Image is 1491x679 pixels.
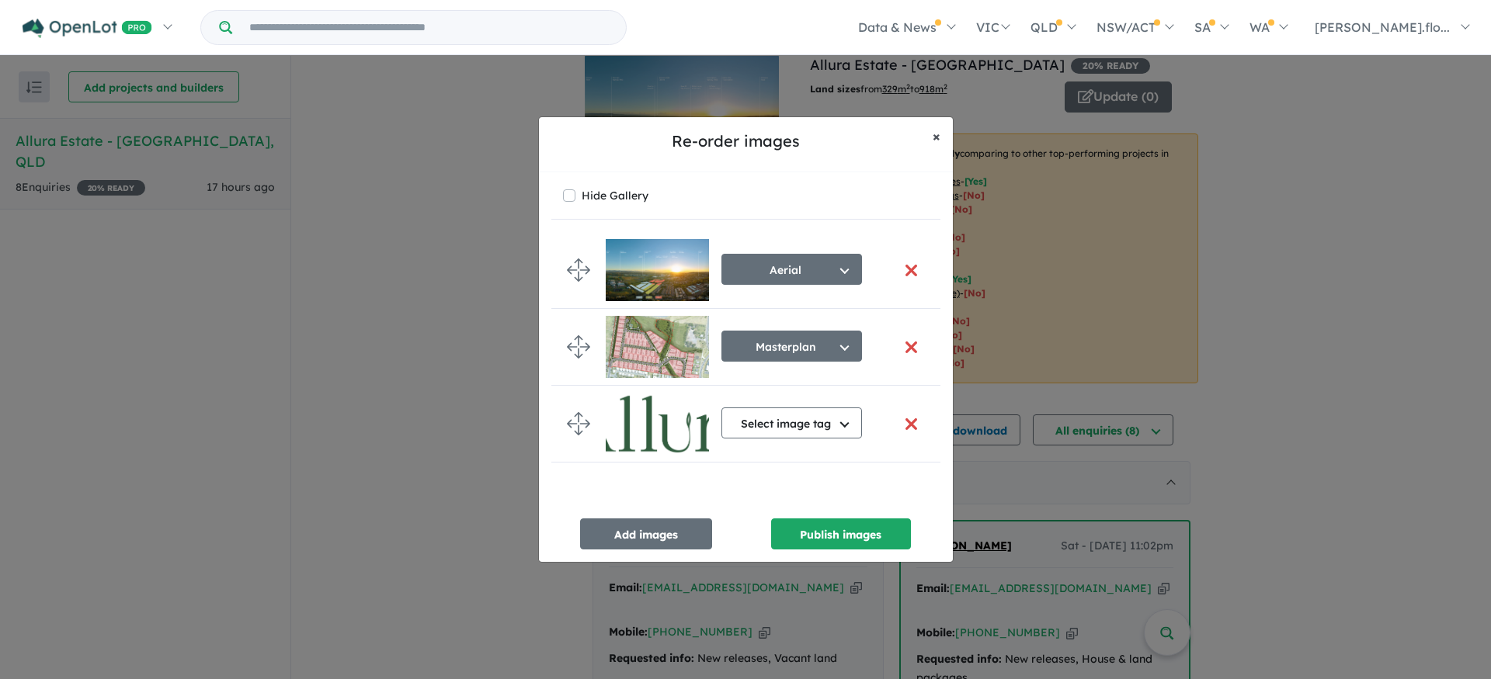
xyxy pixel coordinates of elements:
[1315,19,1450,35] span: [PERSON_NAME].flo...
[606,239,709,301] img: Allura%20Estate%20-%20Bundamba___1756958449_0.jpg
[580,518,712,549] button: Add images
[606,316,709,378] img: Allura%20Estate%20-%20Bundamba___1756958449.jpg
[582,185,648,206] label: Hide Gallery
[721,407,862,438] button: Select image tag
[771,518,911,549] button: Publish images
[567,258,590,282] img: drag.svg
[567,412,590,435] img: drag.svg
[721,331,862,362] button: Masterplan
[23,19,152,38] img: Openlot PRO Logo White
[721,254,862,285] button: Aerial
[933,127,940,145] span: ×
[551,130,920,153] h5: Re-order images
[567,335,590,359] img: drag.svg
[235,11,623,44] input: Try estate name, suburb, builder or developer
[606,393,709,455] img: Allura%20Estate%20-%20Bundamba___1757028307.jpg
